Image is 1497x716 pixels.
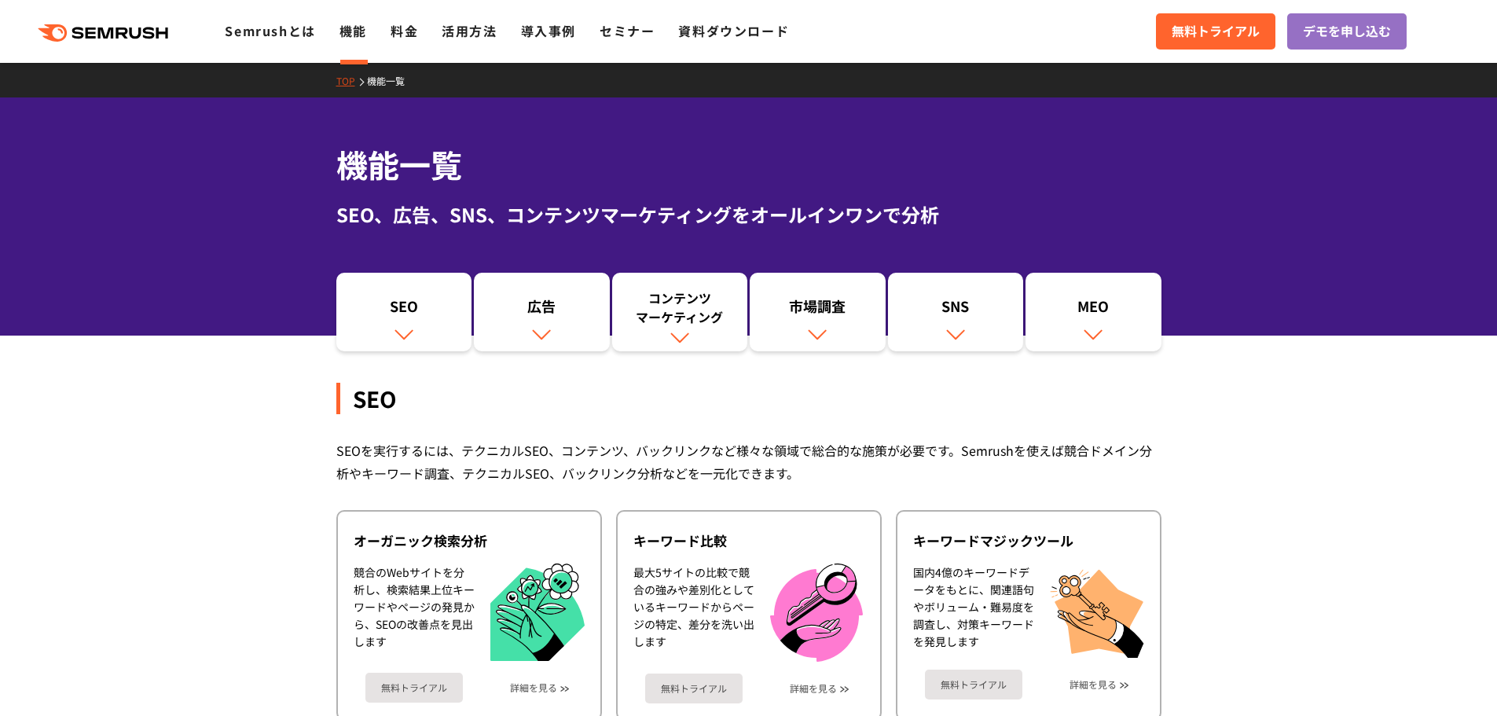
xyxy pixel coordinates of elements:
[521,21,576,40] a: 導入事例
[633,531,864,550] div: キーワード比較
[344,296,464,323] div: SEO
[1172,21,1260,42] span: 無料トライアル
[1050,564,1144,658] img: キーワードマジックツール
[474,273,610,351] a: 広告
[1033,296,1154,323] div: MEO
[490,564,585,662] img: オーガニック検索分析
[620,288,740,326] div: コンテンツ マーケティング
[482,296,602,323] div: 広告
[1287,13,1407,50] a: デモを申し込む
[354,531,585,550] div: オーガニック検索分析
[913,564,1034,658] div: 国内4億のキーワードデータをもとに、関連語句やボリューム・難易度を調査し、対策キーワードを発見します
[336,273,472,351] a: SEO
[1156,13,1275,50] a: 無料トライアル
[336,439,1161,485] div: SEOを実行するには、テクニカルSEO、コンテンツ、バックリンクなど様々な領域で総合的な施策が必要です。Semrushを使えば競合ドメイン分析やキーワード調査、テクニカルSEO、バックリンク分析...
[1303,21,1391,42] span: デモを申し込む
[336,200,1161,229] div: SEO、広告、SNS、コンテンツマーケティングをオールインワンで分析
[758,296,878,323] div: 市場調査
[678,21,789,40] a: 資料ダウンロード
[336,141,1161,188] h1: 機能一覧
[896,296,1016,323] div: SNS
[442,21,497,40] a: 活用方法
[750,273,886,351] a: 市場調査
[913,531,1144,550] div: キーワードマジックツール
[790,683,837,694] a: 詳細を見る
[612,273,748,351] a: コンテンツマーケティング
[645,674,743,703] a: 無料トライアル
[633,564,754,662] div: 最大5サイトの比較で競合の強みや差別化としているキーワードからページの特定、差分を洗い出します
[225,21,315,40] a: Semrushとは
[367,74,416,87] a: 機能一覧
[336,74,367,87] a: TOP
[336,383,1161,414] div: SEO
[510,682,557,693] a: 詳細を見る
[600,21,655,40] a: セミナー
[339,21,367,40] a: 機能
[925,670,1022,699] a: 無料トライアル
[770,564,863,662] img: キーワード比較
[391,21,418,40] a: 料金
[1026,273,1161,351] a: MEO
[1070,679,1117,690] a: 詳細を見る
[888,273,1024,351] a: SNS
[354,564,475,662] div: 競合のWebサイトを分析し、検索結果上位キーワードやページの発見から、SEOの改善点を見出します
[365,673,463,703] a: 無料トライアル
